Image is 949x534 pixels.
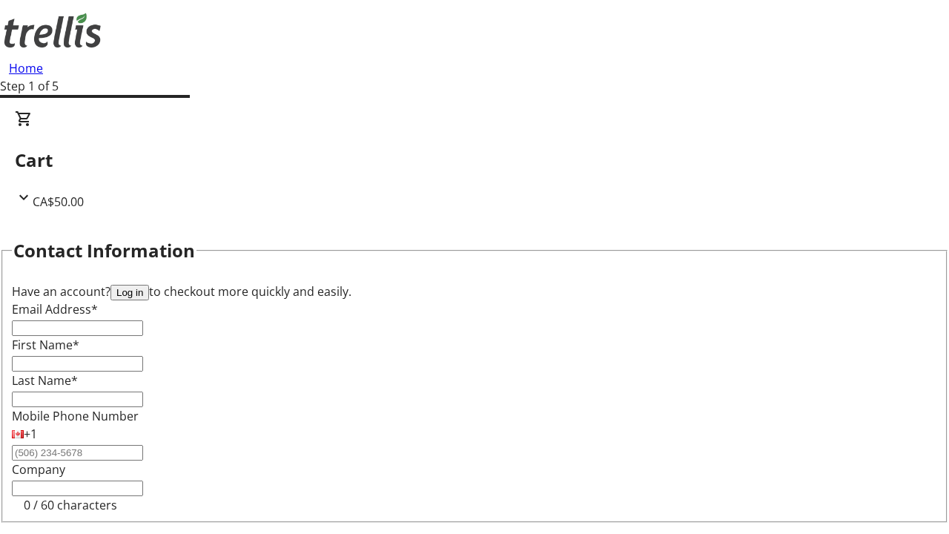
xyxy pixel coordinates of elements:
button: Log in [110,285,149,300]
h2: Cart [15,147,934,174]
label: Email Address* [12,301,98,317]
h2: Contact Information [13,237,195,264]
div: CartCA$50.00 [15,110,934,211]
label: Last Name* [12,372,78,389]
tr-character-limit: 0 / 60 characters [24,497,117,513]
label: Mobile Phone Number [12,408,139,424]
span: CA$50.00 [33,194,84,210]
label: Company [12,461,65,478]
label: First Name* [12,337,79,353]
div: Have an account? to checkout more quickly and easily. [12,283,937,300]
input: (506) 234-5678 [12,445,143,461]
